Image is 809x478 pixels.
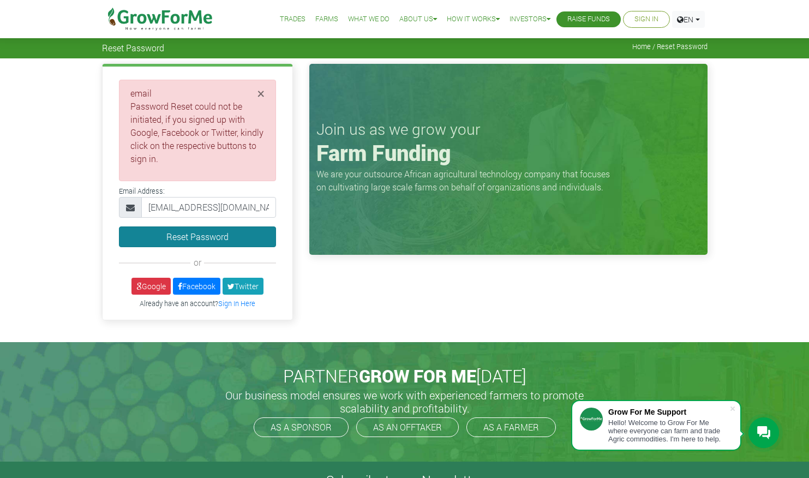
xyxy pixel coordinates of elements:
[466,417,556,437] a: AS A FARMER
[399,14,437,25] a: About Us
[632,43,708,51] span: Home / Reset Password
[119,226,276,247] button: Reset Password
[356,417,459,437] a: AS AN OFFTAKER
[131,278,171,295] a: Google
[510,14,550,25] a: Investors
[280,14,305,25] a: Trades
[254,417,349,437] a: AS A SPONSOR
[173,278,220,295] a: Facebook
[223,278,263,295] a: Twitter
[119,256,276,269] div: or
[608,419,729,443] div: Hello! Welcome to Grow For Me where everyone can farm and trade Agric commodities. I'm here to help.
[634,14,658,25] a: Sign In
[359,364,476,387] span: GROW FOR ME
[218,299,255,308] a: Sign In Here
[672,11,705,28] a: EN
[316,120,700,139] h3: Join us as we grow your
[140,299,255,308] small: Already have an account?
[257,87,265,100] button: Close
[130,100,265,165] li: Password Reset could not be initiated, if you signed up with Google, Facebook or Twitter, kindly ...
[106,366,703,386] h2: PARTNER [DATE]
[608,408,729,416] div: Grow For Me Support
[257,85,265,102] span: ×
[141,197,276,218] input: Email Address
[214,389,596,415] h5: Our business model ensures we work with experienced farmers to promote scalability and profitabil...
[130,87,265,165] li: email
[348,14,389,25] a: What We Do
[316,140,700,166] h1: Farm Funding
[315,14,338,25] a: Farms
[567,14,610,25] a: Raise Funds
[119,186,165,196] label: Email Address:
[102,43,164,53] span: Reset Password
[447,14,500,25] a: How it Works
[316,168,616,194] p: We are your outsource African agricultural technology company that focuses on cultivating large s...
